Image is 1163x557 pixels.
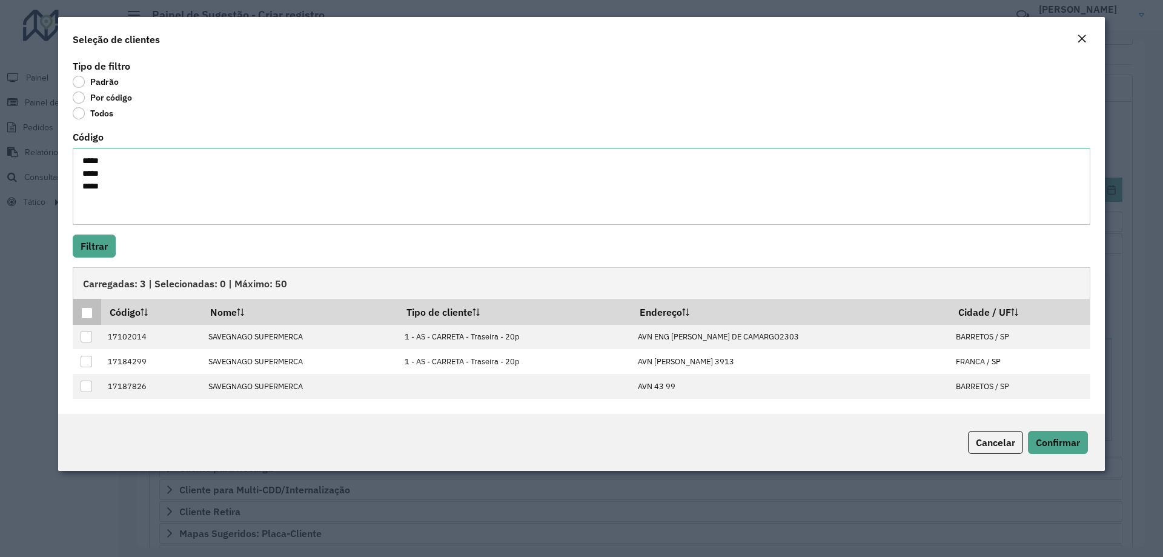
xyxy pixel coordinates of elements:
td: BARRETOS / SP [950,374,1090,399]
td: SAVEGNAGO SUPERMERCA [202,325,398,350]
td: 17184299 [101,349,202,374]
span: Confirmar [1036,436,1080,449]
td: 17187826 [101,374,202,399]
td: AVN [PERSON_NAME] 3913 [631,349,950,374]
th: Nome [202,299,398,324]
th: Tipo de cliente [398,299,631,324]
label: Padrão [73,76,119,88]
h4: Seleção de clientes [73,32,160,47]
td: 1 - AS - CARRETA - Traseira - 20p [398,325,631,350]
td: 17102014 [101,325,202,350]
th: Endereço [631,299,950,324]
div: Carregadas: 3 | Selecionadas: 0 | Máximo: 50 [73,267,1090,299]
span: Cancelar [976,436,1015,449]
td: FRANCA / SP [950,349,1090,374]
label: Por código [73,92,132,104]
button: Close [1073,32,1090,47]
td: SAVEGNAGO SUPERMERCA [202,374,398,399]
td: 1 - AS - CARRETA - Traseira - 20p [398,349,631,374]
td: BARRETOS / SP [950,325,1090,350]
button: Cancelar [968,431,1023,454]
button: Confirmar [1028,431,1088,454]
em: Fechar [1077,34,1087,44]
td: SAVEGNAGO SUPERMERCA [202,349,398,374]
td: AVN ENG [PERSON_NAME] DE CAMARGO2303 [631,325,950,350]
label: Código [73,130,104,144]
th: Cidade / UF [950,299,1090,324]
label: Todos [73,107,113,119]
button: Filtrar [73,235,116,258]
td: AVN 43 99 [631,374,950,399]
th: Código [101,299,202,324]
label: Tipo de filtro [73,59,130,73]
